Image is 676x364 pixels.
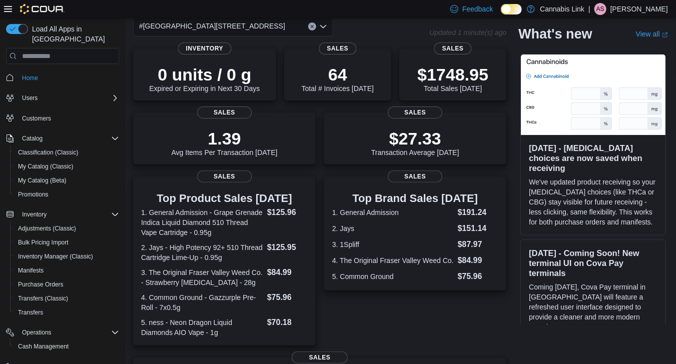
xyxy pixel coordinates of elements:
button: Manifests [10,263,123,277]
h3: Top Product Sales [DATE] [141,192,308,204]
button: Adjustments (Classic) [10,221,123,235]
a: View allExternal link [636,30,668,38]
span: Inventory Manager (Classic) [18,252,93,260]
span: Inventory [18,208,119,220]
span: Operations [22,328,52,336]
svg: External link [662,31,668,37]
dt: 3. 1Spliff [332,239,454,249]
button: Clear input [308,22,316,30]
h3: [DATE] - [MEDICAL_DATA] choices are now saved when receiving [529,143,657,173]
span: Load All Apps in [GEOGRAPHIC_DATA] [28,24,119,44]
dt: 4. The Original Fraser Valley Weed Co. [332,255,454,265]
span: Inventory [22,210,47,218]
span: Cash Management [18,342,69,350]
span: My Catalog (Beta) [14,174,119,186]
span: Sales [388,106,443,118]
a: Transfers (Classic) [14,292,72,304]
span: Bulk Pricing Import [18,238,69,246]
p: [PERSON_NAME] [610,3,668,15]
a: Inventory Manager (Classic) [14,250,97,262]
span: #[GEOGRAPHIC_DATA][STREET_ADDRESS] [139,20,285,32]
p: 1.39 [172,128,278,148]
button: Open list of options [319,22,327,30]
dt: 3. The Original Fraser Valley Weed Co. - Strawberry [MEDICAL_DATA] - 28g [141,267,263,287]
button: Customers [2,111,123,125]
p: 0 units / 0 g [149,64,260,84]
p: | [588,3,590,15]
p: Cannabis Link [540,3,584,15]
span: Transfers (Classic) [18,294,68,302]
span: Sales [388,170,443,182]
button: Cash Management [10,339,123,353]
dt: 1. General Admission - Grape Grenade Indica Liquid Diamond 510 Thread Vape Cartridge - 0.95g [141,207,263,237]
button: Inventory [2,207,123,221]
a: Transfers [14,306,47,318]
a: Home [18,72,42,84]
p: $1748.95 [417,64,488,84]
button: Inventory [18,208,51,220]
p: $27.33 [371,128,459,148]
dd: $84.99 [458,254,498,266]
span: Inventory [178,42,232,54]
span: Catalog [22,134,43,142]
a: Classification (Classic) [14,146,83,158]
span: Sales [319,42,356,54]
dd: $87.97 [458,238,498,250]
span: Manifests [18,266,44,274]
span: Home [18,71,119,83]
dd: $84.99 [267,266,308,278]
h3: Top Brand Sales [DATE] [332,192,498,204]
span: Transfers [14,306,119,318]
button: Inventory Manager (Classic) [10,249,123,263]
div: Avg Items Per Transaction [DATE] [172,128,278,156]
button: Users [18,92,42,104]
span: Sales [197,106,252,118]
span: Home [22,74,38,82]
a: Manifests [14,264,48,276]
dt: 5. ness - Neon Dragon Liquid Diamonds AIO Vape - 1g [141,317,263,337]
span: Manifests [14,264,119,276]
button: Transfers [10,305,123,319]
span: Users [18,92,119,104]
button: Operations [2,325,123,339]
div: Total Sales [DATE] [417,64,488,92]
dt: 5. Common Ground [332,271,454,281]
a: Purchase Orders [14,278,68,290]
button: Bulk Pricing Import [10,235,123,249]
p: Updated 1 minute(s) ago [429,28,506,36]
p: 64 [302,64,374,84]
span: Customers [22,114,51,122]
button: Catalog [2,131,123,145]
dd: $125.95 [267,241,308,253]
div: Andrew Stewart [594,3,606,15]
span: Sales [197,170,252,182]
button: Operations [18,326,56,338]
a: Bulk Pricing Import [14,236,73,248]
a: My Catalog (Classic) [14,160,78,172]
span: Adjustments (Classic) [14,222,119,234]
div: Total # Invoices [DATE] [302,64,374,92]
span: Classification (Classic) [18,148,79,156]
span: My Catalog (Beta) [18,176,67,184]
dt: 2. Jays - High Potency 92+ 510 Thread Cartridge Lime-Up - 0.95g [141,242,263,262]
span: My Catalog (Classic) [14,160,119,172]
span: My Catalog (Classic) [18,162,74,170]
button: Users [2,91,123,105]
a: Promotions [14,188,53,200]
span: Transfers [18,308,43,316]
span: Catalog [18,132,119,144]
p: We've updated product receiving so your [MEDICAL_DATA] choices (like THCa or CBG) stay visible fo... [529,177,657,227]
span: Sales [434,42,472,54]
span: Sales [292,351,348,363]
span: Customers [18,112,119,124]
span: Bulk Pricing Import [14,236,119,248]
div: Expired or Expiring in Next 30 Days [149,64,260,92]
span: Purchase Orders [18,280,64,288]
dt: 1. General Admission [332,207,454,217]
dd: $70.18 [267,316,308,328]
div: Transaction Average [DATE] [371,128,459,156]
input: Dark Mode [501,4,522,14]
button: My Catalog (Classic) [10,159,123,173]
a: My Catalog (Beta) [14,174,71,186]
span: AS [596,3,604,15]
